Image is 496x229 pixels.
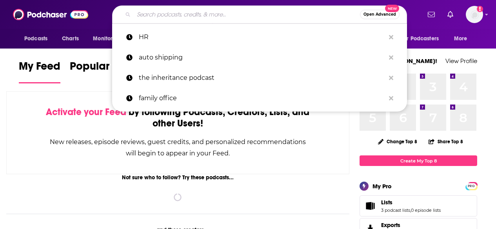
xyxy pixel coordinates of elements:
[112,88,407,108] a: family office
[112,27,407,47] a: HR
[466,6,483,23] img: User Profile
[372,182,392,190] div: My Pro
[134,8,360,21] input: Search podcasts, credits, & more...
[411,207,441,213] a: 0 episode lists
[62,33,79,44] span: Charts
[467,183,476,189] a: PRO
[466,6,483,23] span: Logged in as MattieVG
[19,60,60,78] span: My Feed
[396,31,450,46] button: open menu
[139,27,385,47] p: HR
[46,106,310,129] div: by following Podcasts, Creators, Lists, and other Users!
[13,7,88,22] img: Podchaser - Follow, Share and Rate Podcasts
[57,31,84,46] a: Charts
[112,5,407,23] div: Search podcasts, credits, & more...
[444,8,456,21] a: Show notifications dropdown
[19,31,58,46] button: open menu
[466,6,483,23] button: Show profile menu
[381,222,400,229] span: Exports
[24,33,47,44] span: Podcasts
[449,31,477,46] button: open menu
[360,10,400,19] button: Open AdvancedNew
[445,57,477,65] a: View Profile
[139,88,385,108] p: family office
[46,136,310,159] div: New releases, episode reviews, guest credits, and personalized recommendations will begin to appe...
[373,137,422,146] button: Change Top 8
[87,31,131,46] button: open menu
[362,200,378,211] a: Lists
[385,5,399,12] span: New
[425,8,438,21] a: Show notifications dropdown
[46,106,126,118] span: Activate your Feed
[139,68,385,88] p: the inheritance podcast
[93,33,121,44] span: Monitoring
[360,195,477,216] span: Lists
[381,207,410,213] a: 3 podcast lists
[477,6,483,12] svg: Add a profile image
[70,60,136,83] a: Popular Feed
[360,155,477,166] a: Create My Top 8
[6,174,349,181] div: Not sure who to follow? Try these podcasts...
[381,199,392,206] span: Lists
[139,47,385,68] p: auto shipping
[112,47,407,68] a: auto shipping
[428,134,463,149] button: Share Top 8
[70,60,136,78] span: Popular Feed
[410,207,411,213] span: ,
[19,60,60,83] a: My Feed
[381,199,441,206] a: Lists
[363,13,396,16] span: Open Advanced
[401,33,439,44] span: For Podcasters
[112,68,407,88] a: the inheritance podcast
[454,33,467,44] span: More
